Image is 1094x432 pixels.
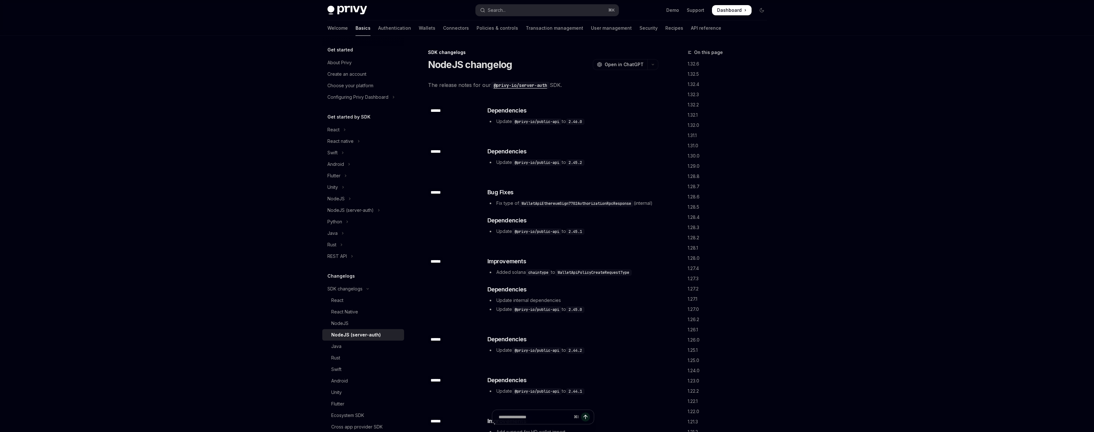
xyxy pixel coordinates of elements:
[688,294,772,304] a: 1.27.1
[331,297,343,304] div: React
[322,364,404,375] a: Swift
[487,199,658,207] li: Fix type of (internal)
[639,20,658,36] a: Security
[688,151,772,161] a: 1.30.0
[712,5,752,15] a: Dashboard
[327,59,352,66] div: About Privy
[566,347,585,354] code: 2.44.2
[327,126,340,134] div: React
[419,20,435,36] a: Wallets
[331,400,344,408] div: Flutter
[327,20,348,36] a: Welcome
[487,346,658,354] li: Update to
[322,181,404,193] button: Toggle Unity section
[322,68,404,80] a: Create an account
[327,6,367,15] img: dark logo
[666,7,679,13] a: Demo
[688,325,772,335] a: 1.26.1
[322,170,404,181] button: Toggle Flutter section
[322,80,404,91] a: Choose your platform
[491,82,550,88] a: @privy-io/server-auth
[322,158,404,170] button: Toggle Android section
[512,306,562,313] code: @privy-io/public-api
[322,318,404,329] a: NodeJS
[327,241,336,249] div: Rust
[487,297,658,304] li: Update internal dependencies
[322,228,404,239] button: Toggle Java section
[566,159,585,166] code: 2.45.2
[688,233,772,243] a: 1.28.2
[691,20,721,36] a: API reference
[665,20,683,36] a: Recipes
[688,284,772,294] a: 1.27.2
[488,6,506,14] div: Search...
[322,341,404,352] a: Java
[688,274,772,284] a: 1.27.3
[688,192,772,202] a: 1.28.6
[688,130,772,141] a: 1.31.1
[688,366,772,376] a: 1.24.0
[688,345,772,355] a: 1.25.1
[477,20,518,36] a: Policies & controls
[331,377,348,385] div: Android
[512,228,562,235] code: @privy-io/public-api
[512,119,562,125] code: @privy-io/public-api
[688,386,772,396] a: 1.22.2
[487,285,527,294] span: Dependencies
[322,204,404,216] button: Toggle NodeJS (server-auth) section
[327,93,388,101] div: Configuring Privy Dashboard
[322,135,404,147] button: Toggle React native section
[487,188,514,197] span: Bug Fixes
[566,228,585,235] code: 2.45.1
[487,158,658,166] li: Update to
[512,159,562,166] code: @privy-io/public-api
[487,118,658,125] li: Update to
[476,4,619,16] button: Open search
[688,243,772,253] a: 1.28.1
[327,229,338,237] div: Java
[331,366,341,373] div: Swift
[555,269,632,276] code: WalletApiPolicyCreateRequestType
[322,398,404,410] a: Flutter
[327,252,347,260] div: REST API
[322,147,404,158] button: Toggle Swift section
[327,195,345,203] div: NodeJS
[688,253,772,263] a: 1.28.0
[526,20,583,36] a: Transaction management
[688,59,772,69] a: 1.32.6
[327,137,354,145] div: React native
[512,388,562,395] code: @privy-io/public-api
[443,20,469,36] a: Connectors
[322,283,404,295] button: Toggle SDK changelogs section
[331,343,341,350] div: Java
[428,49,658,56] div: SDK changelogs
[688,314,772,325] a: 1.26.2
[487,376,527,385] span: Dependencies
[327,172,340,180] div: Flutter
[605,61,644,68] span: Open in ChatGPT
[717,7,742,13] span: Dashboard
[688,417,772,427] a: 1.21.3
[581,413,590,421] button: Send message
[487,106,527,115] span: Dependencies
[688,202,772,212] a: 1.28.5
[688,376,772,386] a: 1.23.0
[487,387,658,395] li: Update to
[322,216,404,228] button: Toggle Python section
[688,171,772,181] a: 1.28.8
[322,57,404,68] a: About Privy
[499,410,571,424] input: Ask a question...
[322,375,404,387] a: Android
[688,396,772,406] a: 1.22.1
[688,100,772,110] a: 1.32.2
[327,218,342,226] div: Python
[331,320,348,327] div: NodeJS
[519,200,634,207] code: WalletApiEthereumSign7702AuthorizationRpcResponse
[487,257,526,266] span: Improvements
[322,329,404,341] a: NodeJS (server-auth)
[688,263,772,274] a: 1.27.4
[327,82,373,89] div: Choose your platform
[327,70,366,78] div: Create an account
[688,110,772,120] a: 1.32.1
[428,81,658,89] span: The release notes for our SDK.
